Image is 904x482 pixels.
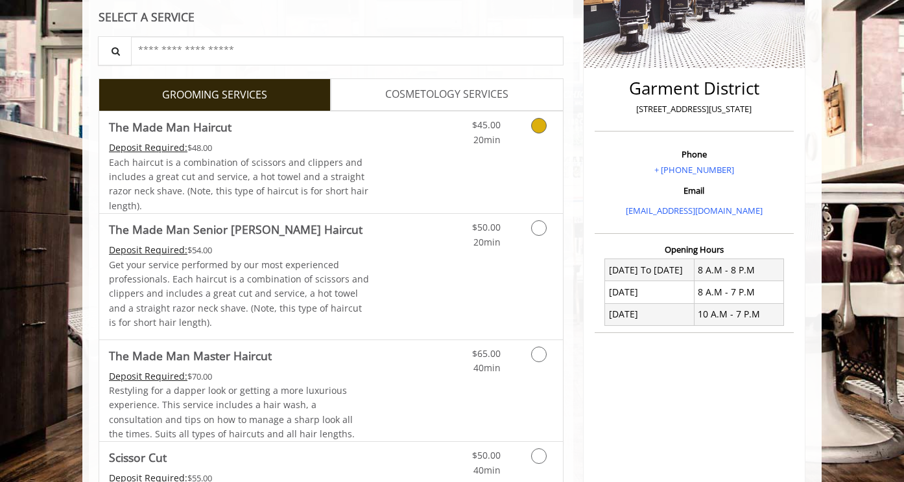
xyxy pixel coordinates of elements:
[109,369,370,384] div: $70.00
[472,347,501,360] span: $65.00
[109,258,370,330] p: Get your service performed by our most experienced professionals. Each haircut is a combination o...
[109,370,187,382] span: This service needs some Advance to be paid before we block your appointment
[473,236,501,248] span: 20min
[473,361,501,374] span: 40min
[598,102,791,116] p: [STREET_ADDRESS][US_STATE]
[109,243,370,257] div: $54.00
[598,186,791,195] h3: Email
[595,245,794,254] h3: Opening Hours
[694,281,783,303] td: 8 A.M - 7 P.M
[109,141,370,155] div: $48.00
[694,303,783,325] td: 10 A.M - 7 P.M
[109,244,187,256] span: This service needs some Advance to be paid before we block your appointment
[473,133,501,146] span: 20min
[99,11,564,23] div: SELECT A SERVICE
[605,259,695,281] td: [DATE] To [DATE]
[626,205,763,216] a: [EMAIL_ADDRESS][DOMAIN_NAME]
[472,221,501,233] span: $50.00
[605,303,695,325] td: [DATE]
[98,36,132,65] button: Service Search
[162,87,267,104] span: GROOMING SERVICES
[605,281,695,303] td: [DATE]
[109,156,368,212] span: Each haircut is a combination of scissors and clippers and includes a great cut and service, a ho...
[473,464,501,476] span: 40min
[109,347,272,365] b: The Made Man Master Haircut
[109,220,363,238] b: The Made Man Senior [PERSON_NAME] Haircut
[598,150,791,159] h3: Phone
[109,384,355,440] span: Restyling for a dapper look or getting a more luxurious experience. This service includes a hair ...
[654,164,734,176] a: + [PHONE_NUMBER]
[109,448,167,466] b: Scissor Cut
[694,259,783,281] td: 8 A.M - 8 P.M
[472,449,501,461] span: $50.00
[598,79,791,98] h2: Garment District
[109,141,187,154] span: This service needs some Advance to be paid before we block your appointment
[472,119,501,131] span: $45.00
[385,86,508,103] span: COSMETOLOGY SERVICES
[109,118,232,136] b: The Made Man Haircut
